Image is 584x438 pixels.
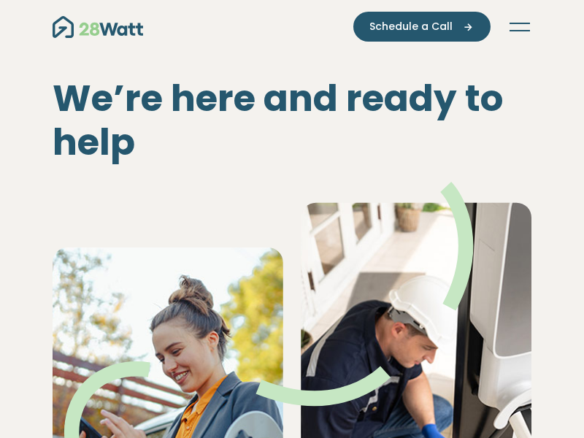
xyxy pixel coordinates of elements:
[369,19,453,34] span: Schedule a Call
[53,12,531,42] nav: Main navigation
[508,20,531,34] button: Toggle navigation
[53,77,531,164] h1: We’re here and ready to help
[353,12,491,42] button: Schedule a Call
[53,16,143,38] img: 28Watt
